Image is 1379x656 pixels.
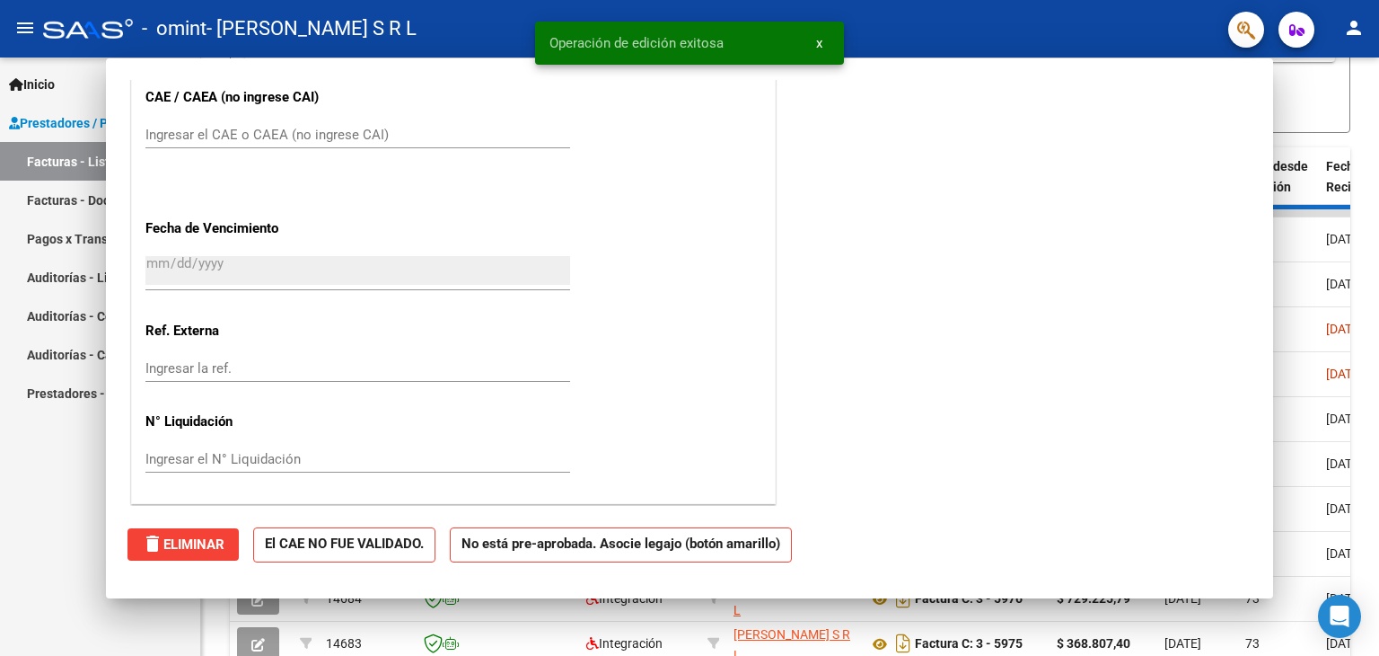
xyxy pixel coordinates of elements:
[1057,636,1130,651] strong: $ 368.807,40
[549,34,724,52] span: Operación de edición exitosa
[1326,232,1363,246] span: [DATE]
[1326,591,1363,606] span: [DATE]
[816,35,822,51] span: x
[1326,412,1363,426] span: [DATE]
[145,218,330,239] p: Fecha de Vencimiento
[145,412,330,432] p: N° Liquidación
[142,536,224,553] span: Eliminar
[915,637,1023,652] strong: Factura C: 3 - 5975
[586,636,663,651] span: Integración
[9,113,172,133] span: Prestadores / Proveedores
[1164,636,1201,651] span: [DATE]
[1245,591,1260,606] span: 73
[142,9,206,49] span: - omint
[915,592,1023,607] strong: Factura C: 3 - 5976
[1326,277,1363,291] span: [DATE]
[1326,501,1363,516] span: [DATE]
[1057,591,1130,606] strong: $ 729.225,79
[206,9,417,49] span: - [PERSON_NAME] S R L
[326,636,362,651] span: 14683
[1318,595,1361,638] div: Open Intercom Messenger
[127,528,239,561] button: Eliminar
[802,27,837,59] button: x
[1326,159,1376,194] span: Fecha Recibido
[145,321,330,341] p: Ref. Externa
[586,591,663,606] span: Integración
[1326,457,1363,471] span: [DATE]
[1238,147,1319,226] datatable-header-cell: Días desde Emisión
[253,527,435,563] strong: El CAE NO FUE VALIDADO.
[892,584,915,613] i: Descargar documento
[9,75,55,94] span: Inicio
[326,591,362,606] span: 14684
[1326,322,1363,336] span: [DATE]
[145,87,330,108] p: CAE / CAEA (no ingrese CAI)
[733,580,854,617] div: 30634050600
[1164,591,1201,606] span: [DATE]
[1343,17,1365,39] mat-icon: person
[14,17,36,39] mat-icon: menu
[1326,367,1363,381] span: [DATE]
[450,527,792,563] strong: No está pre-aprobada. Asocie legajo (botón amarillo)
[1245,159,1308,194] span: Días desde Emisión
[142,533,163,554] mat-icon: delete
[1326,546,1363,561] span: [DATE]
[1326,636,1363,651] span: [DATE]
[1245,636,1260,651] span: 73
